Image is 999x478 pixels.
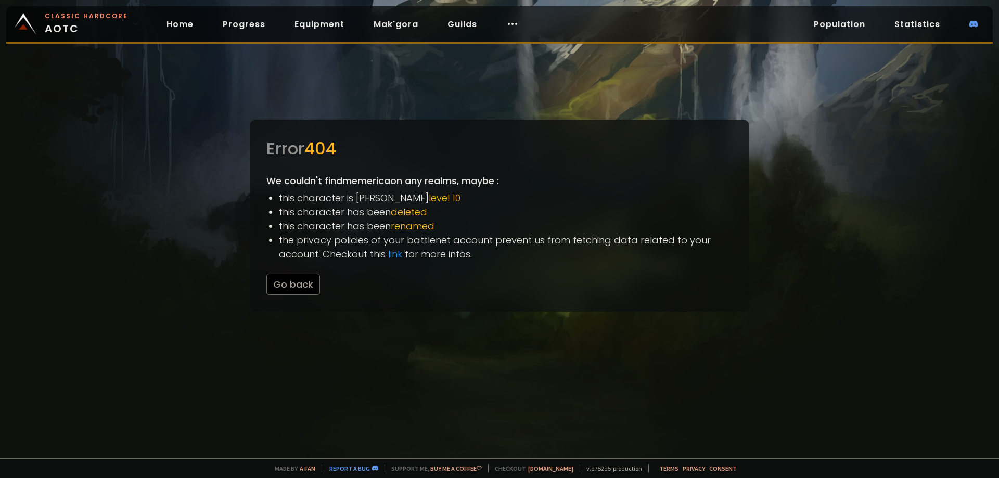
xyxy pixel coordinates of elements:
[266,278,320,291] a: Go back
[365,14,427,35] a: Mak'gora
[268,464,315,472] span: Made by
[279,219,733,233] li: this character has been
[286,14,353,35] a: Equipment
[391,205,427,218] span: deleted
[266,274,320,295] button: Go back
[683,464,705,472] a: Privacy
[439,14,485,35] a: Guilds
[304,137,336,160] span: 404
[214,14,274,35] a: Progress
[250,120,749,312] div: We couldn't find memerica on any realms, maybe :
[329,464,370,472] a: Report a bug
[391,219,434,232] span: renamed
[279,233,733,261] li: the privacy policies of your battlenet account prevent us from fetching data related to your acco...
[158,14,202,35] a: Home
[429,191,460,204] span: level 10
[279,205,733,219] li: this character has been
[528,464,573,472] a: [DOMAIN_NAME]
[709,464,737,472] a: Consent
[659,464,678,472] a: Terms
[580,464,642,472] span: v. d752d5 - production
[385,464,482,472] span: Support me,
[266,136,733,161] div: Error
[388,248,402,261] a: link
[45,11,128,21] small: Classic Hardcore
[430,464,482,472] a: Buy me a coffee
[45,11,128,36] span: AOTC
[300,464,315,472] a: a fan
[805,14,874,35] a: Population
[886,14,949,35] a: Statistics
[488,464,573,472] span: Checkout
[279,191,733,205] li: this character is [PERSON_NAME]
[6,6,146,42] a: Classic HardcoreAOTC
